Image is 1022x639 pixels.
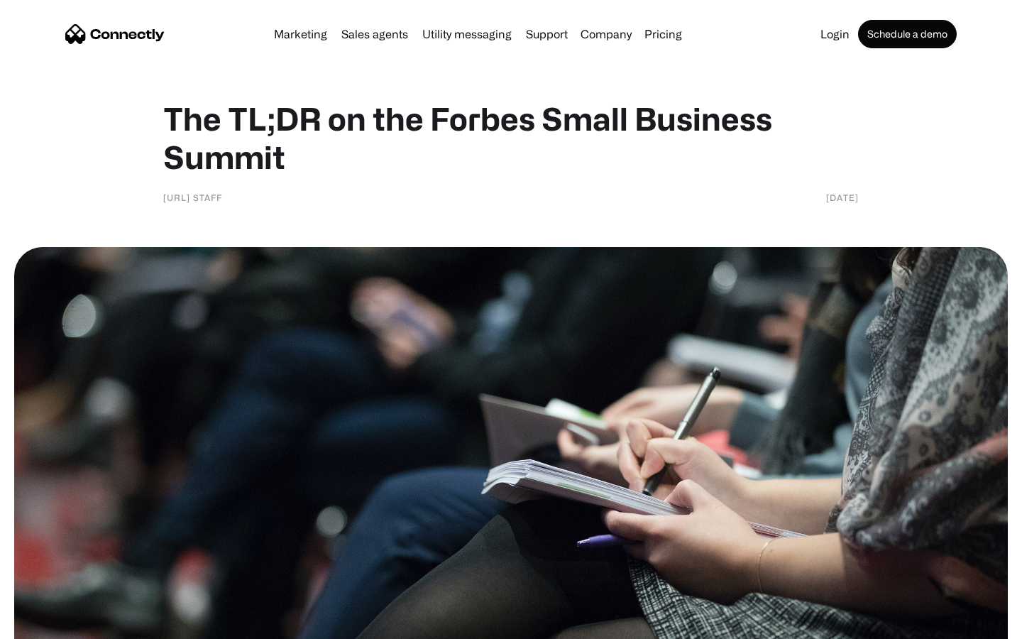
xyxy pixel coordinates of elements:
[417,28,517,40] a: Utility messaging
[268,28,333,40] a: Marketing
[639,28,688,40] a: Pricing
[336,28,414,40] a: Sales agents
[826,190,859,204] div: [DATE]
[14,614,85,634] aside: Language selected: English
[581,24,632,44] div: Company
[815,28,855,40] a: Login
[163,99,859,176] h1: The TL;DR on the Forbes Small Business Summit
[520,28,573,40] a: Support
[163,190,222,204] div: [URL] Staff
[858,20,957,48] a: Schedule a demo
[28,614,85,634] ul: Language list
